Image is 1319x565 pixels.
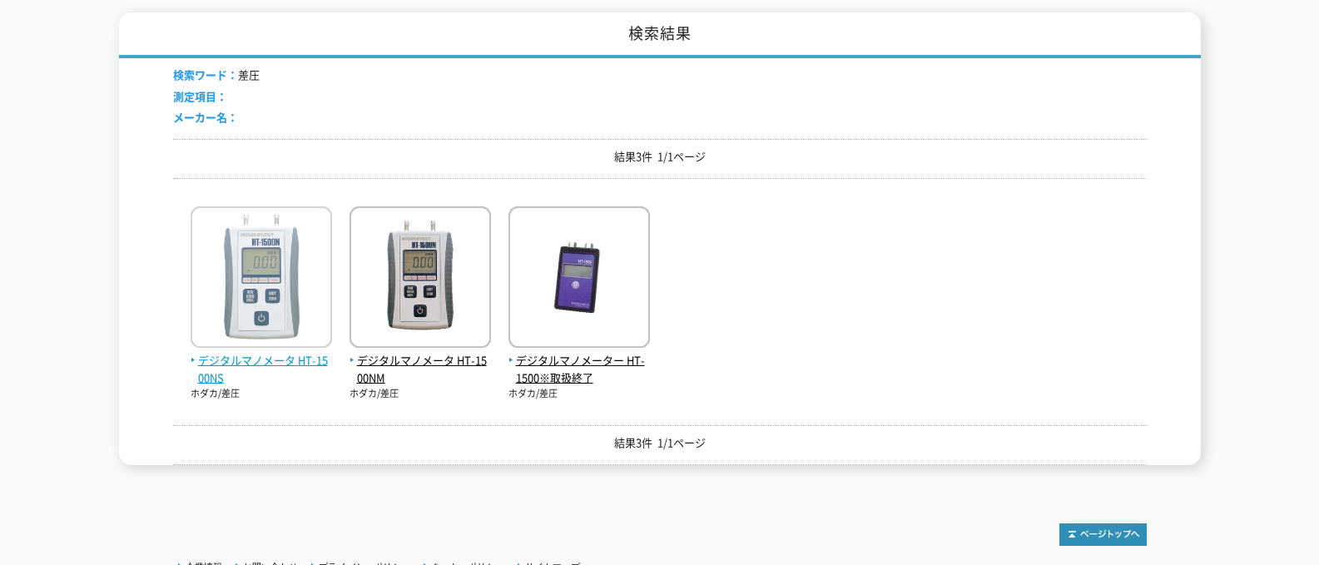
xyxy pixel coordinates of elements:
[191,335,332,386] a: デジタルマノメータ HT-1500NS
[350,352,491,387] span: デジタルマノメータ HT-1500NM
[191,387,332,401] p: ホダカ/差圧
[350,206,491,352] img: HT-1500NM
[508,335,650,386] a: デジタルマノメーター HT-1500※取扱終了
[173,88,227,104] span: 測定項目：
[173,67,260,84] li: 差圧
[191,352,332,387] span: デジタルマノメータ HT-1500NS
[173,67,238,82] span: 検索ワード：
[508,206,650,352] img: HT-1500※取扱終了
[350,387,491,401] p: ホダカ/差圧
[508,352,650,387] span: デジタルマノメーター HT-1500※取扱終了
[191,206,332,352] img: HT-1500NS
[508,387,650,401] p: ホダカ/差圧
[173,434,1147,452] p: 結果3件 1/1ページ
[173,148,1147,166] p: 結果3件 1/1ページ
[350,335,491,386] a: デジタルマノメータ HT-1500NM
[1059,523,1147,546] img: トップページへ
[119,12,1201,58] h1: 検索結果
[173,109,238,125] span: メーカー名：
